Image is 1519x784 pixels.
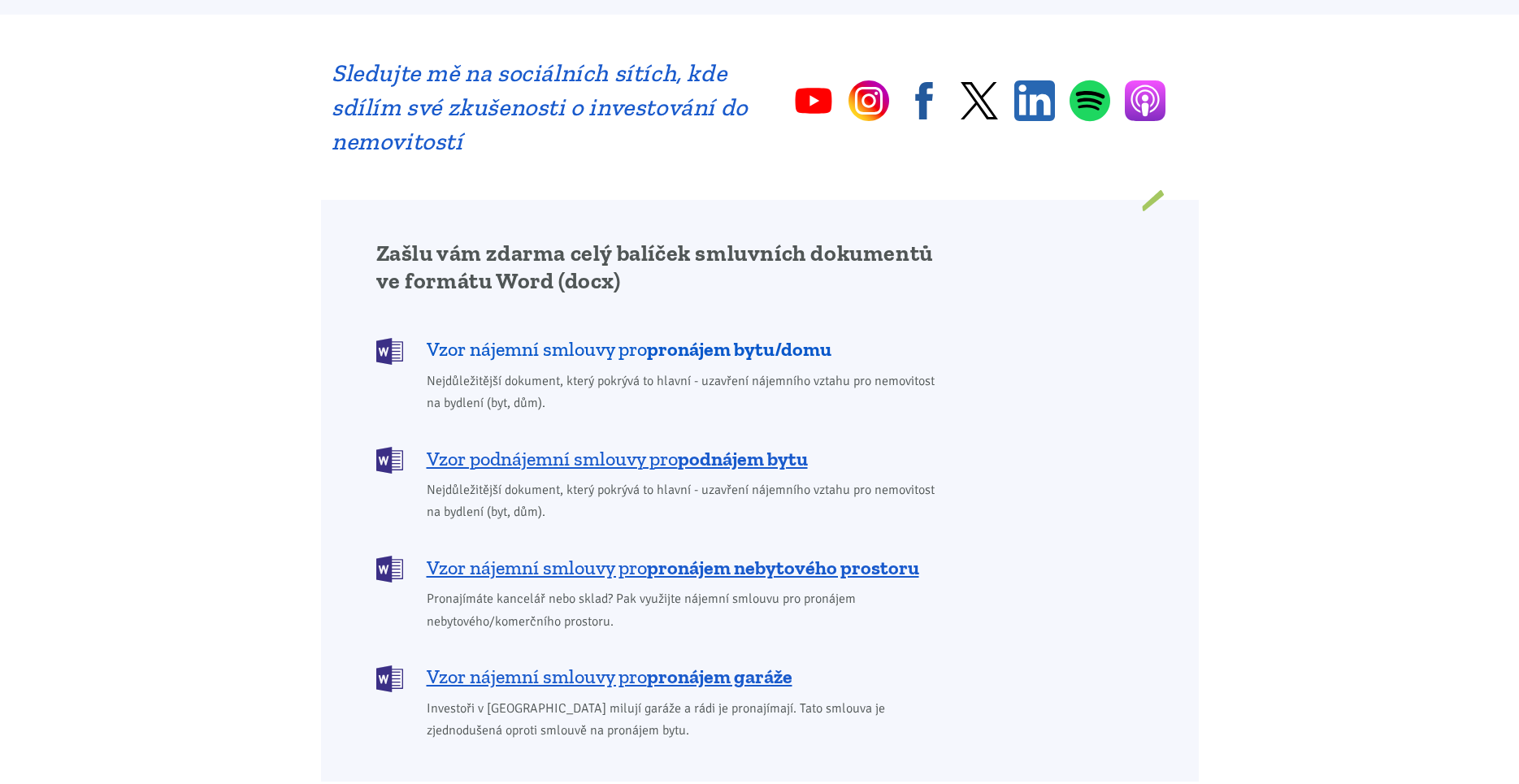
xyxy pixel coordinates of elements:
[647,337,831,361] b: pronájem bytu/domu
[332,56,749,158] h2: Sledujte mě na sociálních sítích, kde sdílím své zkušenosti o investování do nemovitostí
[376,554,946,581] a: Vzor nájemní smlouvy propronájem nebytového prostoru
[427,336,831,362] span: Vzor nájemní smlouvy pro
[376,447,403,474] img: DOCX (Word)
[427,588,946,632] span: Pronajímáte kancelář nebo sklad? Pak využijte nájemní smlouvu pro pronájem nebytového/komerčního ...
[427,446,808,472] span: Vzor podnájemní smlouvy pro
[376,664,946,691] a: Vzor nájemní smlouvy propronájem garáže
[1125,80,1165,121] a: Apple Podcasts
[1014,80,1055,121] a: Linkedin
[1070,80,1110,122] a: Spotify
[793,80,834,121] a: YouTube
[647,665,792,688] b: pronájem garáže
[427,698,946,742] span: Investoři v [GEOGRAPHIC_DATA] milují garáže a rádi je pronajímají. Tato smlouva je zjednodušená o...
[376,556,403,583] img: DOCX (Word)
[376,338,403,365] img: DOCX (Word)
[427,370,946,414] span: Nejdůležitější dokument, který pokrývá to hlavní - uzavření nájemního vztahu pro nemovitost na by...
[647,556,919,579] b: pronájem nebytového prostoru
[904,80,944,121] a: Facebook
[427,555,919,581] span: Vzor nájemní smlouvy pro
[848,80,889,121] a: Instagram
[376,240,946,295] h2: Zašlu vám zdarma celý balíček smluvních dokumentů ve formátu Word (docx)
[376,445,946,472] a: Vzor podnájemní smlouvy propodnájem bytu
[959,80,1000,121] a: Twitter
[376,336,946,363] a: Vzor nájemní smlouvy propronájem bytu/domu
[427,664,792,690] span: Vzor nájemní smlouvy pro
[678,447,808,470] b: podnájem bytu
[427,479,946,523] span: Nejdůležitější dokument, který pokrývá to hlavní - uzavření nájemního vztahu pro nemovitost na by...
[376,665,403,692] img: DOCX (Word)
